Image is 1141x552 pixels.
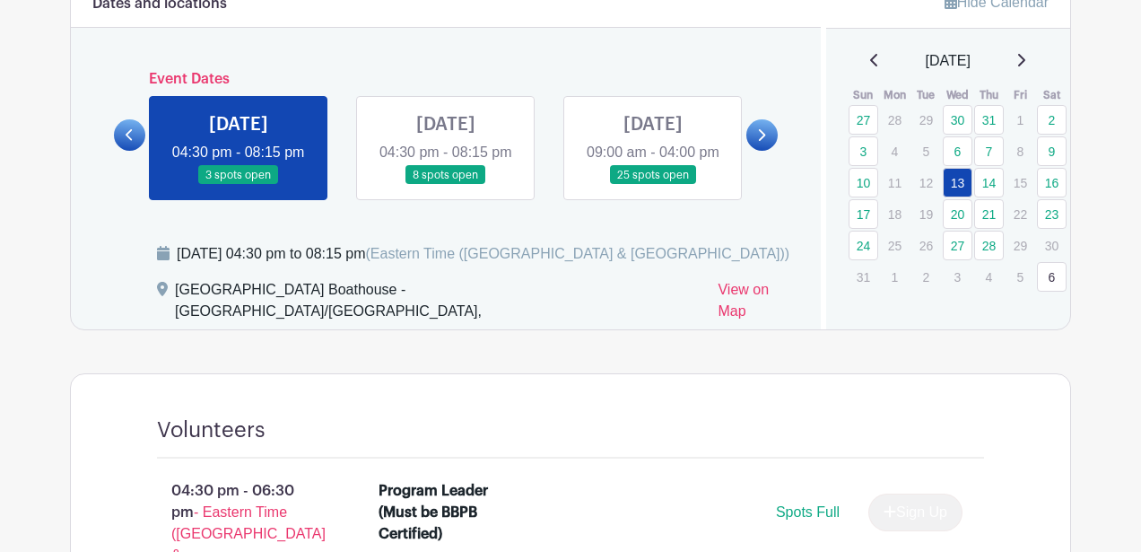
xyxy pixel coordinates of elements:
a: 17 [849,199,878,229]
p: 22 [1006,200,1035,228]
p: 5 [911,137,941,165]
a: 16 [1037,168,1067,197]
p: 4 [880,137,910,165]
p: 2 [911,263,941,291]
a: 27 [943,231,972,260]
p: 11 [880,169,910,197]
p: 25 [880,232,910,259]
th: Tue [910,86,942,104]
p: 29 [1006,232,1035,259]
h6: Event Dates [145,71,746,88]
a: 28 [974,231,1004,260]
div: [DATE] 04:30 pm to 08:15 pm [177,243,789,265]
span: [DATE] [926,50,971,72]
th: Sun [848,86,879,104]
p: 19 [911,200,941,228]
p: 4 [974,263,1004,291]
a: 6 [943,136,972,166]
p: 26 [911,232,941,259]
p: 12 [911,169,941,197]
a: 24 [849,231,878,260]
p: 3 [943,263,972,291]
a: 7 [974,136,1004,166]
p: 1 [880,263,910,291]
p: 31 [849,263,878,291]
span: (Eastern Time ([GEOGRAPHIC_DATA] & [GEOGRAPHIC_DATA])) [365,246,789,261]
a: 27 [849,105,878,135]
p: 1 [1006,106,1035,134]
a: 10 [849,168,878,197]
p: 30 [1037,232,1067,259]
p: 28 [880,106,910,134]
a: 21 [974,199,1004,229]
h4: Volunteers [157,417,266,443]
p: 29 [911,106,941,134]
p: 5 [1006,263,1035,291]
a: 30 [943,105,972,135]
a: 20 [943,199,972,229]
div: [GEOGRAPHIC_DATA] Boathouse - [GEOGRAPHIC_DATA]/[GEOGRAPHIC_DATA], [175,279,703,329]
a: 13 [943,168,972,197]
th: Mon [879,86,910,104]
a: 14 [974,168,1004,197]
th: Thu [973,86,1005,104]
p: 18 [880,200,910,228]
a: 31 [974,105,1004,135]
a: 3 [849,136,878,166]
a: 23 [1037,199,1067,229]
a: 6 [1037,262,1067,292]
p: 8 [1006,137,1035,165]
div: Program Leader (Must be BBPB Certified) [379,480,503,545]
a: 2 [1037,105,1067,135]
a: View on Map [718,279,798,329]
th: Sat [1036,86,1067,104]
th: Wed [942,86,973,104]
a: 9 [1037,136,1067,166]
th: Fri [1005,86,1036,104]
p: 15 [1006,169,1035,197]
span: Spots Full [776,504,840,520]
